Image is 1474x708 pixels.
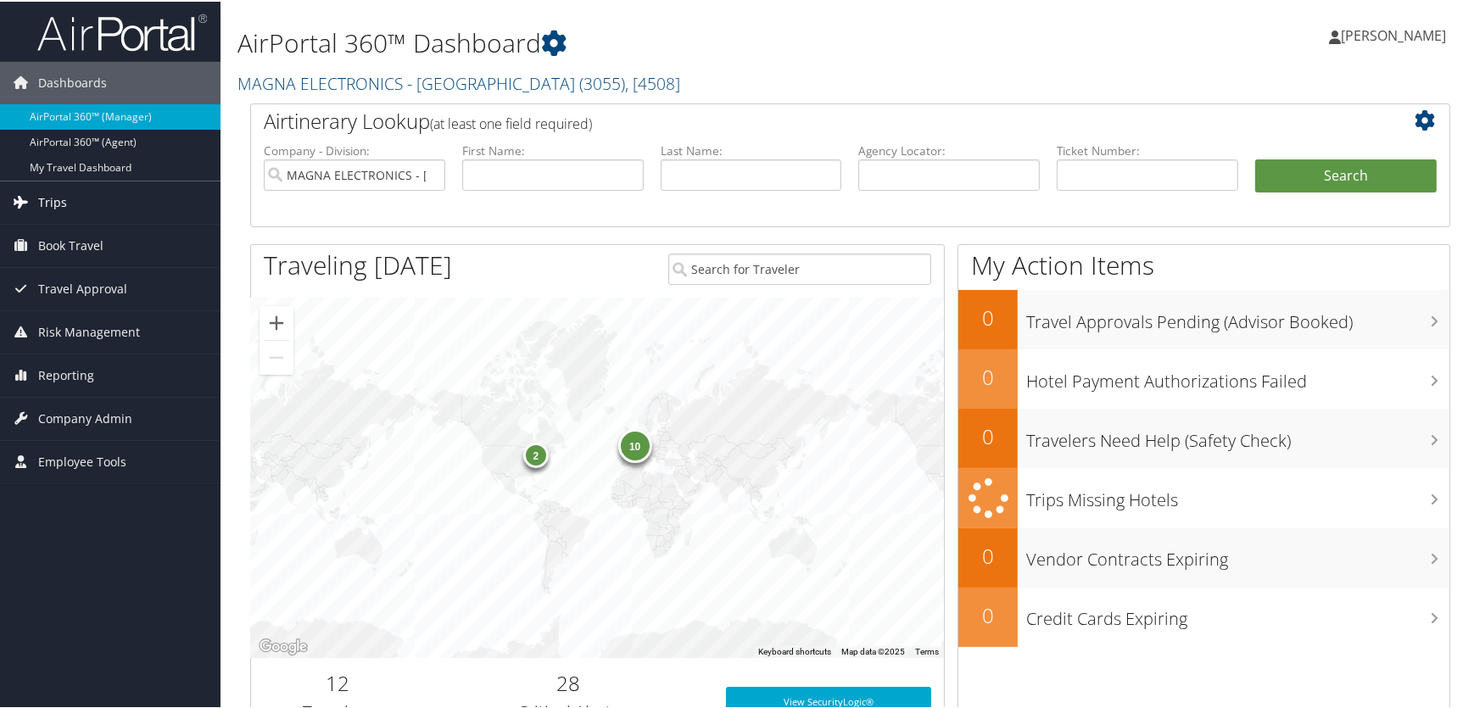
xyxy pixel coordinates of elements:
span: Employee Tools [38,439,126,482]
h2: 0 [958,421,1018,449]
h2: 0 [958,599,1018,628]
span: (at least one field required) [430,113,592,131]
span: [PERSON_NAME] [1341,25,1446,43]
button: Keyboard shortcuts [758,644,831,656]
a: 0Travel Approvals Pending (Advisor Booked) [958,288,1449,348]
label: Ticket Number: [1057,141,1238,158]
h1: AirPortal 360™ Dashboard [237,24,1054,59]
h3: Vendor Contracts Expiring [1026,538,1449,570]
a: 0Hotel Payment Authorizations Failed [958,348,1449,407]
span: Book Travel [38,223,103,265]
input: Search for Traveler [668,252,931,283]
a: 0Credit Cards Expiring [958,586,1449,645]
label: Company - Division: [264,141,445,158]
img: airportal-logo.png [37,11,207,51]
img: Google [255,634,311,656]
span: Map data ©2025 [841,645,905,655]
h2: Airtinerary Lookup [264,105,1337,134]
label: Agency Locator: [858,141,1040,158]
a: Terms (opens in new tab) [915,645,939,655]
label: First Name: [462,141,644,158]
h3: Hotel Payment Authorizations Failed [1026,360,1449,392]
h3: Trips Missing Hotels [1026,478,1449,510]
div: 10 [617,426,651,460]
a: 0Travelers Need Help (Safety Check) [958,407,1449,466]
a: Open this area in Google Maps (opens a new window) [255,634,311,656]
span: Company Admin [38,396,132,438]
button: Zoom in [260,304,293,338]
h2: 28 [437,667,700,696]
h3: Travel Approvals Pending (Advisor Booked) [1026,300,1449,332]
span: Reporting [38,353,94,395]
span: Risk Management [38,309,140,352]
a: 0Vendor Contracts Expiring [958,527,1449,586]
a: MAGNA ELECTRONICS - [GEOGRAPHIC_DATA] [237,70,680,93]
h2: 0 [958,302,1018,331]
span: , [ 4508 ] [625,70,680,93]
a: [PERSON_NAME] [1329,8,1463,59]
span: ( 3055 ) [579,70,625,93]
span: Dashboards [38,60,107,103]
h1: My Action Items [958,246,1449,282]
h1: Traveling [DATE] [264,246,452,282]
a: Trips Missing Hotels [958,466,1449,527]
h2: 12 [264,667,411,696]
h3: Travelers Need Help (Safety Check) [1026,419,1449,451]
label: Last Name: [661,141,842,158]
h2: 0 [958,361,1018,390]
button: Search [1255,158,1437,192]
h2: 0 [958,540,1018,569]
span: Trips [38,180,67,222]
div: 2 [522,440,548,465]
span: Travel Approval [38,266,127,309]
h3: Credit Cards Expiring [1026,597,1449,629]
button: Zoom out [260,339,293,373]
